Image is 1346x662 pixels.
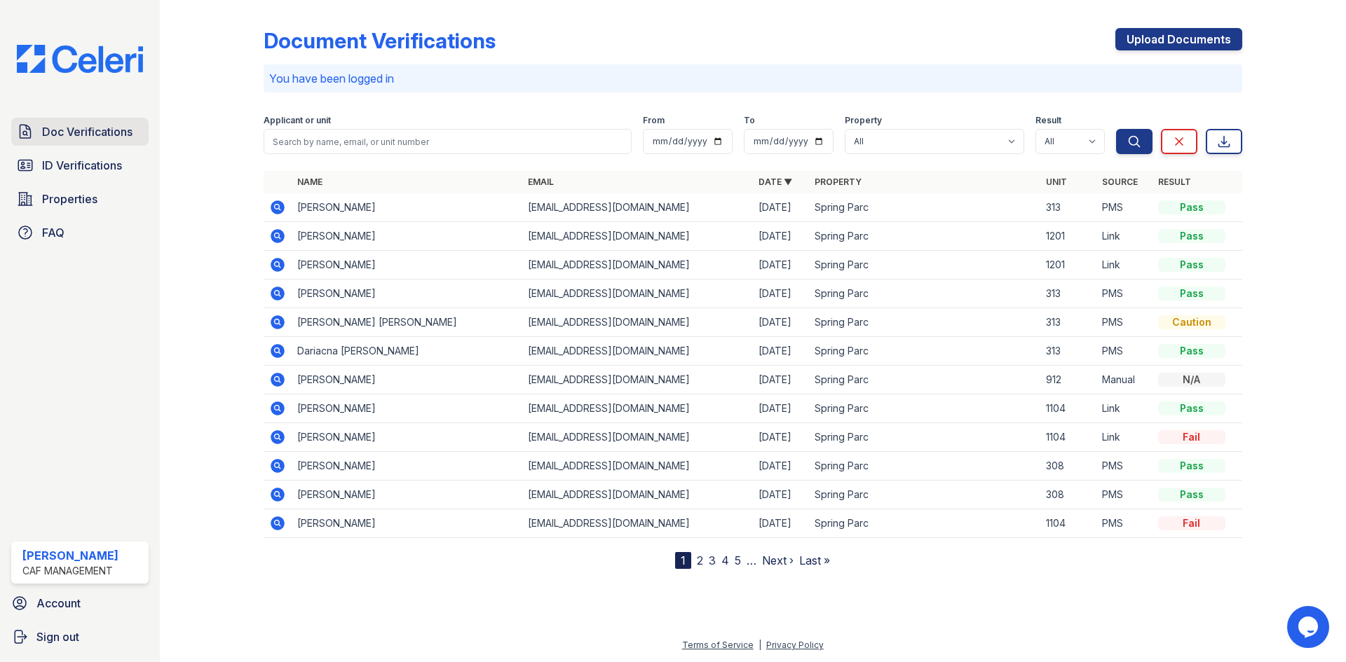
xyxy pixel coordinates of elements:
[1096,452,1153,481] td: PMS
[522,423,753,452] td: [EMAIL_ADDRESS][DOMAIN_NAME]
[522,222,753,251] td: [EMAIL_ADDRESS][DOMAIN_NAME]
[1096,280,1153,308] td: PMS
[709,553,716,567] a: 3
[292,251,522,280] td: [PERSON_NAME]
[809,337,1040,366] td: Spring Parc
[11,118,149,146] a: Doc Verifications
[292,394,522,423] td: [PERSON_NAME]
[522,366,753,394] td: [EMAIL_ADDRESS][DOMAIN_NAME]
[747,552,756,569] span: …
[6,623,154,651] a: Sign out
[264,115,331,126] label: Applicant or unit
[753,251,809,280] td: [DATE]
[11,151,149,179] a: ID Verifications
[809,452,1040,481] td: Spring Parc
[1040,481,1096,509] td: 308
[1040,222,1096,251] td: 1201
[1158,488,1225,502] div: Pass
[1287,606,1332,648] iframe: chat widget
[36,595,81,612] span: Account
[522,452,753,481] td: [EMAIL_ADDRESS][DOMAIN_NAME]
[1158,315,1225,329] div: Caution
[1096,366,1153,394] td: Manual
[675,552,691,569] div: 1
[1158,430,1225,444] div: Fail
[697,553,703,567] a: 2
[1158,200,1225,214] div: Pass
[1040,423,1096,452] td: 1104
[522,308,753,337] td: [EMAIL_ADDRESS][DOMAIN_NAME]
[753,481,809,509] td: [DATE]
[809,222,1040,251] td: Spring Parc
[753,222,809,251] td: [DATE]
[1158,287,1225,301] div: Pass
[292,481,522,509] td: [PERSON_NAME]
[809,394,1040,423] td: Spring Parc
[809,509,1040,538] td: Spring Parc
[292,366,522,394] td: [PERSON_NAME]
[1096,251,1153,280] td: Link
[528,177,554,187] a: Email
[809,193,1040,222] td: Spring Parc
[522,509,753,538] td: [EMAIL_ADDRESS][DOMAIN_NAME]
[1035,115,1061,126] label: Result
[1115,28,1242,50] a: Upload Documents
[799,553,830,567] a: Last »
[735,553,741,567] a: 5
[1096,423,1153,452] td: Link
[815,177,862,187] a: Property
[809,481,1040,509] td: Spring Parc
[1046,177,1067,187] a: Unit
[522,337,753,366] td: [EMAIL_ADDRESS][DOMAIN_NAME]
[292,423,522,452] td: [PERSON_NAME]
[1040,280,1096,308] td: 313
[1158,344,1225,358] div: Pass
[269,70,1237,87] p: You have been logged in
[522,481,753,509] td: [EMAIL_ADDRESS][DOMAIN_NAME]
[522,251,753,280] td: [EMAIL_ADDRESS][DOMAIN_NAME]
[766,640,824,650] a: Privacy Policy
[753,366,809,394] td: [DATE]
[1102,177,1138,187] a: Source
[809,251,1040,280] td: Spring Parc
[1158,258,1225,272] div: Pass
[42,123,132,140] span: Doc Verifications
[1096,308,1153,337] td: PMS
[721,553,729,567] a: 4
[1040,452,1096,481] td: 308
[22,564,118,578] div: CAF Management
[42,157,122,174] span: ID Verifications
[11,219,149,247] a: FAQ
[1040,193,1096,222] td: 313
[753,193,809,222] td: [DATE]
[264,129,632,154] input: Search by name, email, or unit number
[1040,394,1096,423] td: 1104
[682,640,754,650] a: Terms of Service
[753,423,809,452] td: [DATE]
[762,553,794,567] a: Next ›
[42,191,97,207] span: Properties
[753,337,809,366] td: [DATE]
[1096,509,1153,538] td: PMS
[42,224,64,241] span: FAQ
[1158,516,1225,530] div: Fail
[1096,193,1153,222] td: PMS
[1096,222,1153,251] td: Link
[1158,177,1191,187] a: Result
[1040,509,1096,538] td: 1104
[6,45,154,73] img: CE_Logo_Blue-a8612792a0a2168367f1c8372b55b34899dd931a85d93a1a3d3e32e68fde9ad4.png
[297,177,322,187] a: Name
[522,193,753,222] td: [EMAIL_ADDRESS][DOMAIN_NAME]
[1158,401,1225,415] div: Pass
[753,509,809,538] td: [DATE]
[753,394,809,423] td: [DATE]
[809,423,1040,452] td: Spring Parc
[759,177,792,187] a: Date ▼
[753,452,809,481] td: [DATE]
[1040,251,1096,280] td: 1201
[292,308,522,337] td: [PERSON_NAME] [PERSON_NAME]
[845,115,882,126] label: Property
[1040,366,1096,394] td: 912
[809,308,1040,337] td: Spring Parc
